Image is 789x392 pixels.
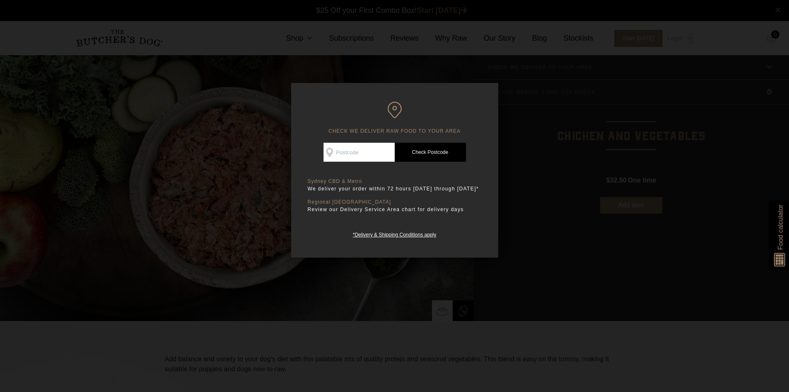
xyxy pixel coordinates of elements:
p: Sydney CBD & Metro [308,178,482,185]
a: *Delivery & Shipping Conditions apply [353,230,436,238]
p: We deliver your order within 72 hours [DATE] through [DATE]* [308,185,482,193]
p: Review our Delivery Service Area chart for delivery days [308,205,482,214]
a: Check Postcode [395,143,466,162]
p: Regional [GEOGRAPHIC_DATA] [308,199,482,205]
h6: CHECK WE DELIVER RAW FOOD TO YOUR AREA [308,102,482,134]
input: Postcode [323,143,395,162]
span: Food calculator [775,205,785,250]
